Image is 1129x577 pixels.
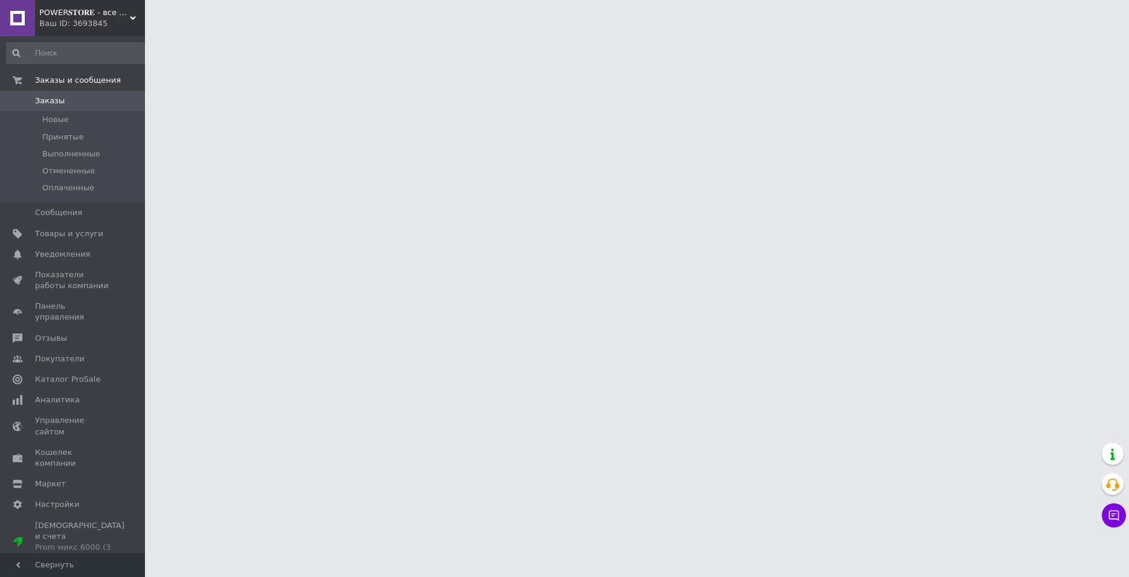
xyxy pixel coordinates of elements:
span: Товары и услуги [35,228,103,239]
span: Заказы [35,95,65,106]
span: Покупатели [35,353,85,364]
span: Кошелек компании [35,447,112,469]
span: POWER𝐒𝐓𝐎𝐑𝐄 - все заказы на дисплеи должны быть согласованы [39,7,130,18]
div: Prom микс 6000 (3 месяца) [35,542,124,564]
span: Панель управления [35,301,112,323]
span: Каталог ProSale [35,374,100,385]
button: Чат с покупателем [1102,503,1126,527]
span: Аналитика [35,395,80,405]
span: Настройки [35,499,79,510]
span: Маркет [35,479,66,489]
span: Отзывы [35,333,67,344]
span: Оплаченные [42,182,94,193]
span: Новые [42,114,69,125]
div: Ваш ID: 3693845 [39,18,145,29]
span: [DEMOGRAPHIC_DATA] и счета [35,520,124,564]
span: Принятые [42,132,84,143]
span: Управление сайтом [35,415,112,437]
span: Отмененные [42,166,95,176]
span: Уведомления [35,249,90,260]
span: Выполненные [42,149,100,160]
span: Сообщения [35,207,82,218]
span: Показатели работы компании [35,269,112,291]
span: Заказы и сообщения [35,75,121,86]
input: Поиск [6,42,149,64]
